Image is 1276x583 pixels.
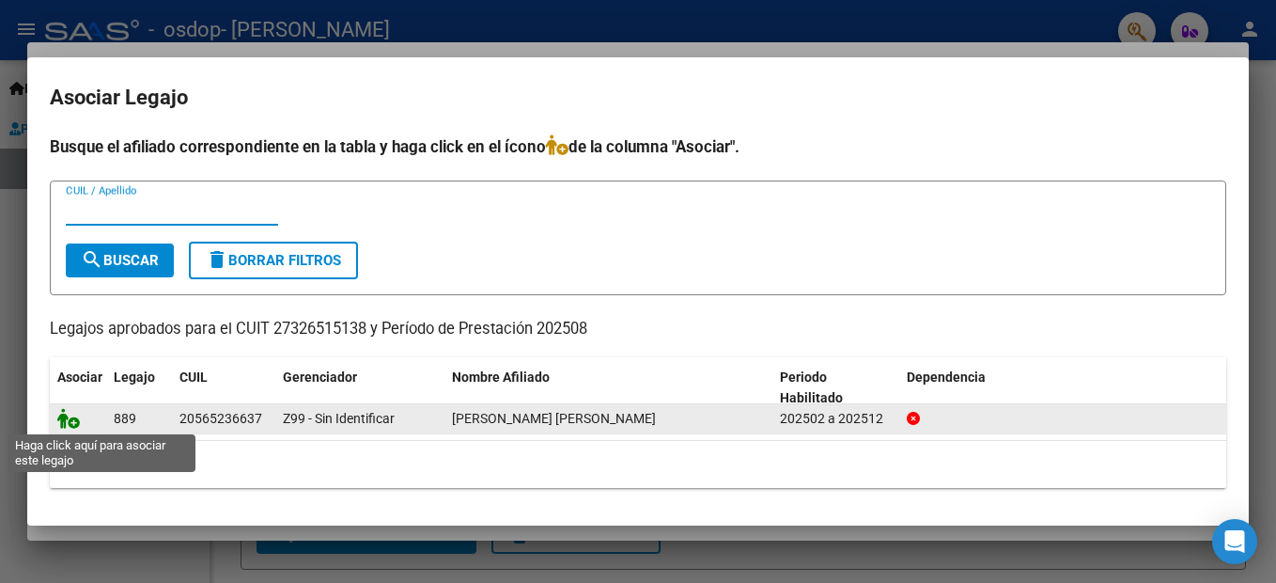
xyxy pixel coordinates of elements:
[780,408,892,430] div: 202502 a 202512
[189,242,358,279] button: Borrar Filtros
[66,244,174,277] button: Buscar
[206,248,228,271] mat-icon: delete
[1212,519,1257,564] div: Open Intercom Messenger
[179,408,262,430] div: 20565236637
[172,357,275,419] datatable-header-cell: CUIL
[452,411,656,426] span: SCHEFFER FABRIZIO ISMAEL
[57,370,102,385] span: Asociar
[50,134,1226,159] h4: Busque el afiliado correspondiente en la tabla y haga click en el ícono de la columna "Asociar".
[81,252,159,269] span: Buscar
[780,370,843,406] span: Periodo Habilitado
[907,370,986,385] span: Dependencia
[106,357,172,419] datatable-header-cell: Legajo
[114,411,136,426] span: 889
[81,248,103,271] mat-icon: search
[899,357,1227,419] datatable-header-cell: Dependencia
[206,252,341,269] span: Borrar Filtros
[50,80,1226,116] h2: Asociar Legajo
[50,318,1226,341] p: Legajos aprobados para el CUIT 27326515138 y Período de Prestación 202508
[283,370,357,385] span: Gerenciador
[50,441,1226,488] div: 1 registros
[114,370,155,385] span: Legajo
[772,357,899,419] datatable-header-cell: Periodo Habilitado
[283,411,395,426] span: Z99 - Sin Identificar
[275,357,444,419] datatable-header-cell: Gerenciador
[444,357,772,419] datatable-header-cell: Nombre Afiliado
[179,370,208,385] span: CUIL
[452,370,550,385] span: Nombre Afiliado
[50,357,106,419] datatable-header-cell: Asociar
